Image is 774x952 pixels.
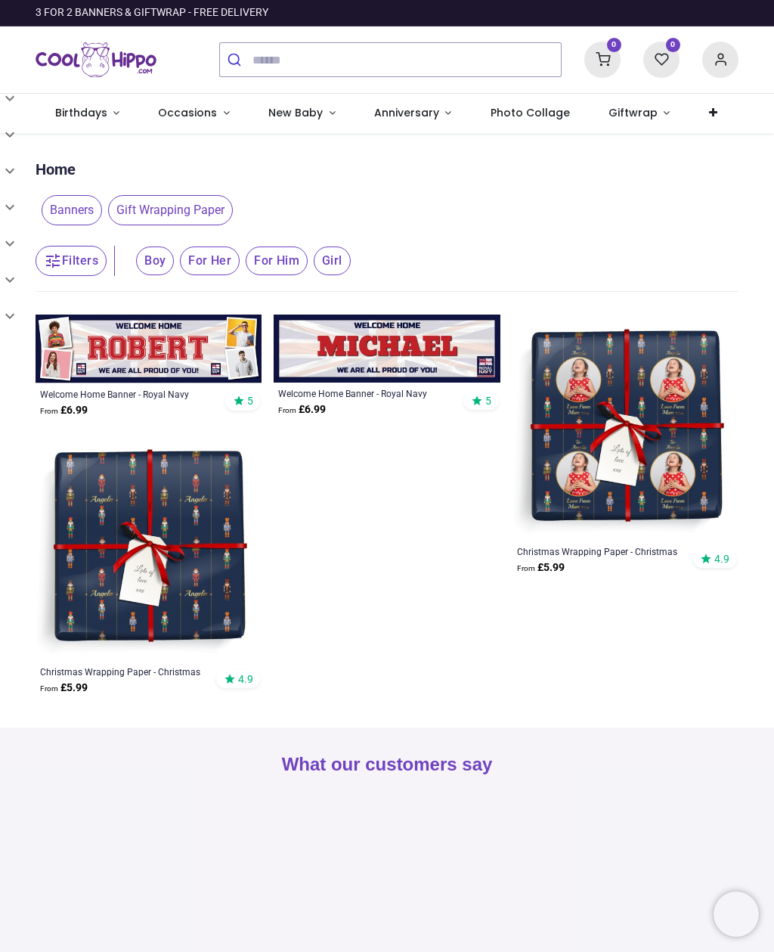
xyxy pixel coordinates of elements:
span: 4.9 [238,672,253,686]
a: Christmas Wrapping Paper - Christmas Nutcracker Navy [517,545,691,557]
img: Personalised Welcome Home Banner - Royal Navy - Custom Name & 4 Photo Upload [36,315,262,383]
span: Occasions [158,105,217,120]
a: 0 [643,53,680,65]
span: From [40,684,58,693]
sup: 0 [666,38,680,52]
strong: £ 5.99 [517,560,565,575]
iframe: Customer reviews powered by Trustpilot [421,5,738,20]
strong: £ 5.99 [40,681,88,696]
span: From [517,564,535,572]
span: For Her [180,247,240,275]
img: Personalised Christmas Wrapping Paper - Christmas Nutcracker Navy - Add Photo & Name [512,315,738,541]
a: 0 [584,53,621,65]
strong: £ 6.99 [278,402,326,417]
a: Occasions [139,94,249,133]
span: Giftwrap [608,105,658,120]
span: Birthdays [55,105,107,120]
span: Girl [314,247,351,275]
span: Boy [136,247,174,275]
a: Welcome Home Banner - Royal Navy [40,388,214,400]
img: Personalised Welcome Home Banner - Royal Navy - Custom Name [274,315,500,383]
a: Welcome Home Banner - Royal Navy [278,387,452,399]
sup: 0 [607,38,621,52]
span: New Baby [268,105,323,120]
a: Home [36,159,76,180]
span: Photo Collage [491,105,570,120]
button: Submit [220,43,252,76]
strong: £ 6.99 [40,403,88,418]
span: For Him [246,247,308,275]
a: Anniversary [354,94,471,133]
button: Gift Wrapping Paper [102,195,233,225]
a: Giftwrap [589,94,689,133]
a: Christmas Wrapping Paper - Christmas Nutcracker Navy [40,665,214,678]
span: 5 [247,394,253,408]
span: From [278,406,296,414]
img: Cool Hippo [36,39,156,81]
button: Filters [36,246,107,276]
iframe: Brevo live chat [714,892,759,937]
a: Logo of Cool Hippo [36,39,156,81]
div: 3 FOR 2 BANNERS & GIFTWRAP - FREE DELIVERY [36,5,268,20]
span: 5 [485,394,491,408]
button: Banners [36,195,102,225]
a: Birthdays [36,94,139,133]
h2: What our customers say [36,752,738,777]
span: From [40,407,58,415]
span: Gift Wrapping Paper [108,195,233,225]
a: New Baby [249,94,355,133]
span: Anniversary [374,105,439,120]
span: 4.9 [714,552,729,566]
img: Personalised Christmas Wrapping Paper - Christmas Nutcracker Navy - Add Name [36,435,262,661]
span: Banners [42,195,102,225]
